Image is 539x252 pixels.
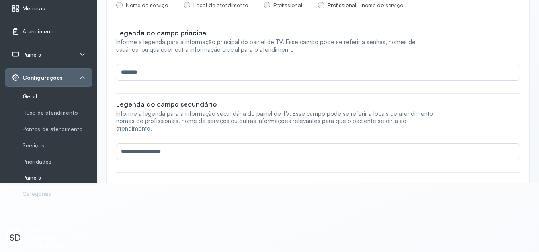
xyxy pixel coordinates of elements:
a: Métricas [12,4,86,12]
a: Atendimento [12,27,86,35]
a: Prioridades [23,157,92,167]
a: Prioridades [23,158,92,165]
a: Geral [23,92,92,102]
span: Nome do serviço [126,2,168,8]
h4: Legenda do campo principal [116,29,208,37]
a: Pontos de atendimento [23,126,92,133]
span: Painéis [23,51,41,58]
p: Informe a legenda para a informação principal do painel de TV. Esse campo pode se referir a senha... [116,39,435,54]
a: Categorias [23,191,92,197]
span: Configurações [23,74,62,81]
a: Painéis [23,173,92,183]
a: Geral [23,93,92,100]
p: Suporte Datasys [29,227,70,242]
p: Administrador [29,242,70,249]
a: Categorias [23,189,92,199]
span: Local de atendimento [193,2,248,8]
span: Atendimento [23,28,55,35]
span: Profissional [273,2,302,8]
a: Fluxo de atendimento [23,108,92,118]
span: Métricas [23,5,45,12]
span: Suporte [23,211,43,218]
a: Fluxo de atendimento [23,109,92,116]
span: Profissional - nome do serviço [328,2,403,8]
h4: Legenda do campo secundário [116,100,217,108]
a: Serviços [23,141,92,150]
a: Painéis [23,174,92,181]
a: Serviços [23,142,92,149]
p: Informe a legenda para a informação secundária do painel de TV. Esse campo pode se referir a loca... [116,110,435,133]
a: Pontos de atendimento [23,124,92,134]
